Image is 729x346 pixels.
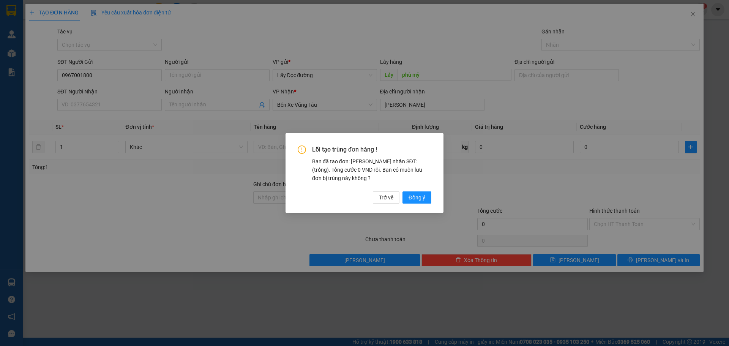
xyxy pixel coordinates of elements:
[402,191,431,204] button: Đồng ý
[312,157,431,182] div: Bạn đã tạo đơn: [PERSON_NAME] nhận SĐT: (trống). Tổng cước 0 VND rồi. Bạn có muốn lưu đơn bị trùn...
[379,193,393,202] span: Trở về
[298,145,306,154] span: exclamation-circle
[312,145,431,154] span: Lỗi tạo trùng đơn hàng !
[373,191,399,204] button: Trở về
[409,193,425,202] span: Đồng ý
